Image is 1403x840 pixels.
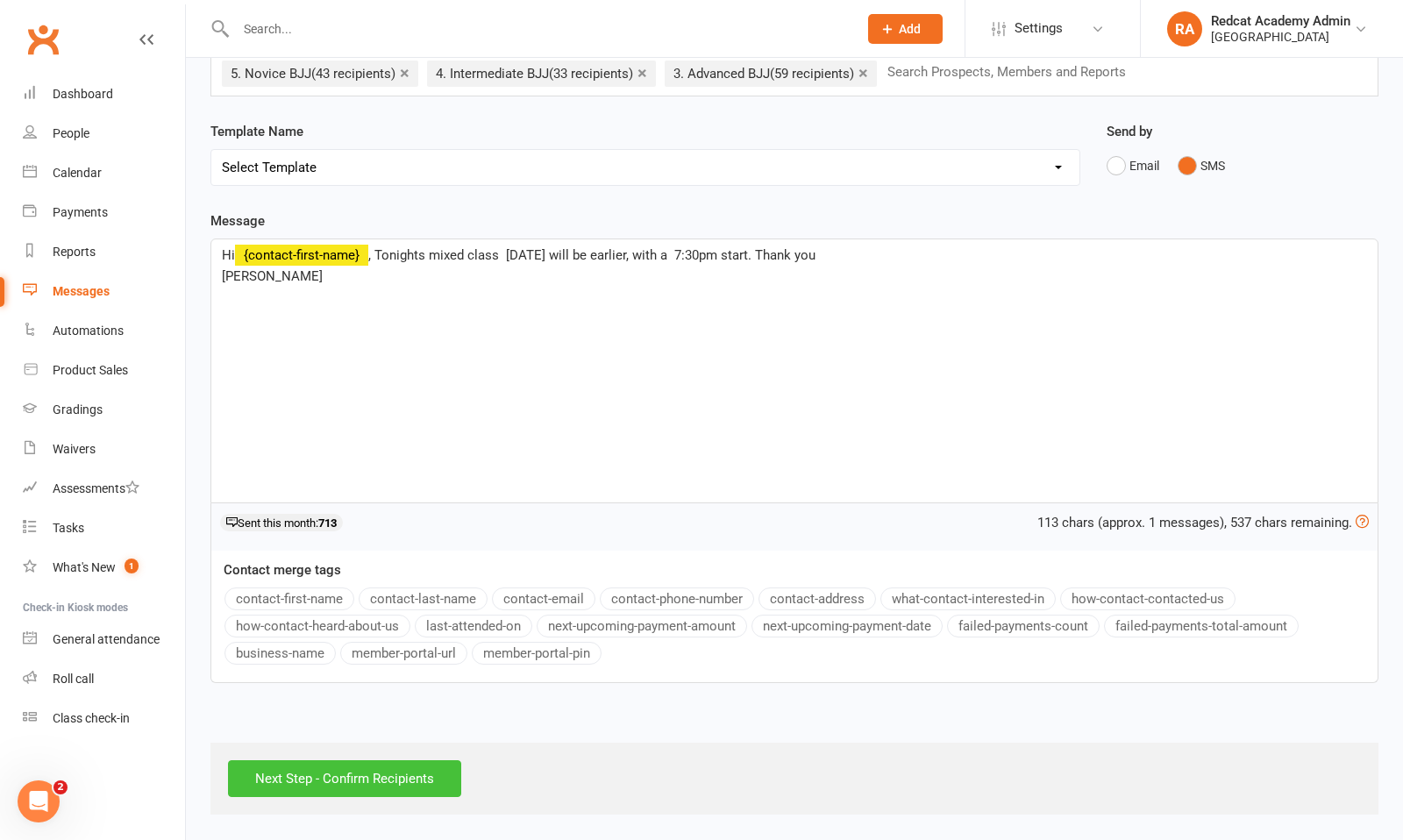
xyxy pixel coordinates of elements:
[318,516,337,530] strong: 713
[53,87,113,101] div: Dashboard
[537,615,747,637] button: next-upcoming-payment-amount
[947,615,1100,637] button: failed-payments-count
[53,521,84,535] div: Tasks
[472,642,602,665] button: member-portal-pin
[1104,615,1299,637] button: failed-payments-total-amount
[492,587,595,610] button: contact-email
[23,548,185,587] a: What's New1
[23,153,185,193] a: Calendar
[21,18,65,61] a: Clubworx
[23,620,185,659] a: General attendance kiosk mode
[224,642,336,665] button: business-name
[222,268,323,284] span: [PERSON_NAME]
[311,66,395,82] span: (43 recipients)
[1015,9,1063,48] span: Settings
[1107,149,1159,182] button: Email
[53,402,103,416] div: Gradings
[125,559,139,573] span: 1
[1178,149,1225,182] button: SMS
[368,247,815,263] span: , Tonights mixed class [DATE] will be earlier, with a 7:30pm start. Thank you
[23,469,185,509] a: Assessments
[23,75,185,114] a: Dashboard
[53,711,130,725] div: Class check-in
[436,66,633,82] span: 4. Intermediate BJJ
[23,351,185,390] a: Product Sales
[224,615,410,637] button: how-contact-heard-about-us
[228,760,461,797] input: Next Step - Confirm Recipients
[222,247,235,263] span: Hi
[53,324,124,338] div: Automations
[1107,121,1152,142] label: Send by
[23,509,185,548] a: Tasks
[880,587,1056,610] button: what-contact-interested-in
[23,699,185,738] a: Class kiosk mode
[231,17,845,41] input: Search...
[400,59,410,87] a: ×
[868,14,943,44] button: Add
[53,560,116,574] div: What's New
[1167,11,1202,46] div: RA
[53,126,89,140] div: People
[53,780,68,794] span: 2
[23,193,185,232] a: Payments
[18,780,60,822] iframe: Intercom live chat
[899,22,921,36] span: Add
[23,430,185,469] a: Waivers
[1037,512,1369,533] div: 113 chars (approx. 1 messages), 537 chars remaining.
[53,245,96,259] div: Reports
[1211,13,1350,29] div: Redcat Academy Admin
[53,284,110,298] div: Messages
[751,615,943,637] button: next-upcoming-payment-date
[53,672,94,686] div: Roll call
[23,659,185,699] a: Roll call
[549,66,633,82] span: (33 recipients)
[758,587,876,610] button: contact-address
[770,66,854,82] span: (59 recipients)
[600,587,754,610] button: contact-phone-number
[231,66,395,82] span: 5. Novice BJJ
[340,642,467,665] button: member-portal-url
[23,390,185,430] a: Gradings
[53,442,96,456] div: Waivers
[53,166,102,180] div: Calendar
[858,59,868,87] a: ×
[53,363,128,377] div: Product Sales
[224,559,341,580] label: Contact merge tags
[359,587,488,610] button: contact-last-name
[1060,587,1236,610] button: how-contact-contacted-us
[415,615,532,637] button: last-attended-on
[1211,29,1350,45] div: [GEOGRAPHIC_DATA]
[23,311,185,351] a: Automations
[210,210,265,231] label: Message
[637,59,647,87] a: ×
[220,514,343,531] div: Sent this month:
[23,114,185,153] a: People
[53,481,139,495] div: Assessments
[23,232,185,272] a: Reports
[210,121,303,142] label: Template Name
[224,587,354,610] button: contact-first-name
[53,632,160,646] div: General attendance
[886,61,1143,83] input: Search Prospects, Members and Reports
[23,272,185,311] a: Messages
[673,66,854,82] span: 3. Advanced BJJ
[53,205,108,219] div: Payments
